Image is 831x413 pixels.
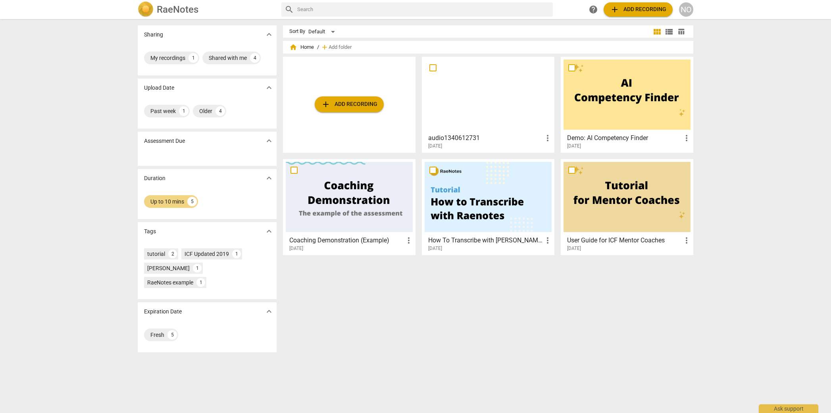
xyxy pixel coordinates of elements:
div: 1 [179,106,189,116]
h3: Coaching Demonstration (Example) [289,236,404,245]
button: Show more [263,225,275,237]
button: List view [663,26,675,38]
span: more_vert [682,236,691,245]
div: Ask support [759,404,818,413]
span: view_module [652,27,662,36]
div: ICF Updated 2019 [185,250,229,258]
span: [DATE] [567,245,581,252]
div: 2 [168,250,177,258]
div: 1 [196,278,205,287]
span: Home [289,43,314,51]
span: expand_more [264,173,274,183]
span: add [321,100,331,109]
p: Tags [144,227,156,236]
a: User Guide for ICF Mentor Coaches[DATE] [564,162,691,252]
a: LogoRaeNotes [138,2,275,17]
div: Up to 10 mins [150,198,184,206]
a: How To Transcribe with [PERSON_NAME][DATE] [425,162,552,252]
h3: User Guide for ICF Mentor Coaches [567,236,682,245]
span: [DATE] [289,245,303,252]
div: Default [308,25,338,38]
a: Demo: AI Competency Finder[DATE] [564,60,691,149]
div: Fresh [150,331,164,339]
div: tutorial [147,250,165,258]
span: home [289,43,297,51]
span: more_vert [543,133,552,143]
p: Sharing [144,31,163,39]
span: expand_more [264,227,274,236]
input: Search [297,3,550,16]
button: Upload [315,96,384,112]
a: Coaching Demonstration (Example)[DATE] [286,162,413,252]
div: Past week [150,107,176,115]
div: 5 [187,197,197,206]
button: Tile view [651,26,663,38]
span: more_vert [682,133,691,143]
span: Add recording [321,100,377,109]
div: My recordings [150,54,185,62]
span: expand_more [264,83,274,92]
span: table_chart [677,28,685,35]
span: more_vert [543,236,552,245]
h3: Demo: AI Competency Finder [567,133,682,143]
p: Assessment Due [144,137,185,145]
button: Upload [604,2,673,17]
p: Upload Date [144,84,174,92]
div: [PERSON_NAME] [147,264,190,272]
span: expand_more [264,136,274,146]
div: 1 [232,250,241,258]
span: more_vert [404,236,414,245]
h3: audio1340612731 [428,133,543,143]
span: Add recording [610,5,666,14]
div: Older [199,107,212,115]
div: 5 [167,330,177,340]
a: Help [586,2,600,17]
a: audio1340612731[DATE] [425,60,552,149]
div: 1 [193,264,202,273]
div: 4 [215,106,225,116]
div: 1 [189,53,198,63]
p: Duration [144,174,165,182]
img: Logo [138,2,154,17]
span: [DATE] [428,143,442,150]
span: expand_more [264,307,274,316]
span: add [321,43,329,51]
span: search [285,5,294,14]
button: Show more [263,29,275,40]
div: Sort By [289,29,305,35]
button: Show more [263,172,275,184]
button: Table view [675,26,687,38]
span: [DATE] [428,245,442,252]
div: RaeNotes example [147,279,193,286]
h2: RaeNotes [157,4,198,15]
span: view_list [664,27,674,36]
button: Show more [263,305,275,317]
span: [DATE] [567,143,581,150]
h3: How To Transcribe with RaeNotes [428,236,543,245]
p: Expiration Date [144,307,182,316]
button: Show more [263,135,275,147]
div: Shared with me [209,54,247,62]
span: Add folder [329,44,352,50]
button: Show more [263,82,275,94]
span: add [610,5,619,14]
span: expand_more [264,30,274,39]
button: NO [679,2,693,17]
span: / [317,44,319,50]
span: help [589,5,598,14]
div: 4 [250,53,260,63]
